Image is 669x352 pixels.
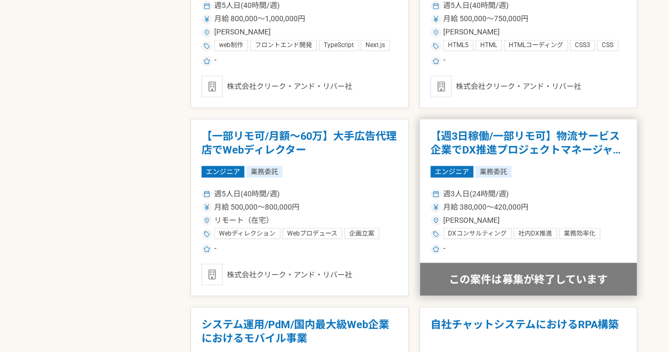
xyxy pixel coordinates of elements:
[564,229,595,238] span: 業務効率化
[204,29,210,35] img: ico_location_pin-352ac629.svg
[518,229,552,238] span: 社内DX推進
[204,191,210,197] img: ico_calendar-4541a85f.svg
[443,242,445,255] span: -
[433,43,439,49] img: ico_tag-f97210f0.svg
[204,43,210,49] img: ico_tag-f97210f0.svg
[349,229,374,238] span: 企画立案
[430,76,452,97] img: default_org_logo-42cde973f59100197ec2c8e796e4974ac8490bb5b08a0eb061ff975e4574aa76.png
[480,41,497,50] span: HTML
[509,41,563,50] span: HTMLコーディング
[575,41,590,50] span: CSS3
[201,130,398,157] h1: 【一部リモ可/月額～60万】大手広告代理店でWebディレクター
[204,16,210,22] img: ico_currency_yen-76ea2c4c.svg
[246,166,282,177] span: 業務委託
[443,188,509,199] span: 週3人日(24時間/週)
[448,229,507,238] span: DXコンサルティング
[219,229,276,238] span: Webディレクション
[204,231,210,237] img: ico_tag-f97210f0.svg
[201,76,223,97] img: default_org_logo-42cde973f59100197ec2c8e796e4974ac8490bb5b08a0eb061ff975e4574aa76.png
[214,214,273,225] span: リモート（在宅）
[214,55,216,67] span: -
[448,41,469,50] span: HTML5
[433,217,439,223] img: ico_location_pin-352ac629.svg
[214,242,216,255] span: -
[201,76,398,97] div: 株式会社クリーク・アンド・リバー社
[433,58,439,64] img: ico_star-c4f7eedc.svg
[201,264,223,285] img: default_org_logo-42cde973f59100197ec2c8e796e4974ac8490bb5b08a0eb061ff975e4574aa76.png
[433,231,439,237] img: ico_tag-f97210f0.svg
[443,214,500,225] span: [PERSON_NAME]
[204,246,210,252] img: ico_star-c4f7eedc.svg
[430,76,627,97] div: 株式会社クリーク・アンド・リバー社
[475,166,511,177] span: 業務委託
[287,229,337,238] span: Webプロデュース
[214,201,299,212] span: 月給 500,000〜800,000円
[433,191,439,197] img: ico_calendar-4541a85f.svg
[365,41,385,50] span: Next.js
[433,3,439,9] img: ico_calendar-4541a85f.svg
[430,318,627,345] h1: 自社チャットシステムにおけるRPA構築
[255,41,312,50] span: フロントエンド開発
[420,263,637,295] div: この案件は募集が終了しています
[219,41,243,50] span: web制作
[433,29,439,35] img: ico_location_pin-352ac629.svg
[201,318,398,345] h1: システム運用/PdM/国内最大級Web企業におけるモバイル事業
[204,58,210,64] img: ico_star-c4f7eedc.svg
[214,13,305,24] span: 月給 800,000〜1,000,000円
[324,41,354,50] span: TypeScript
[433,204,439,210] img: ico_currency_yen-76ea2c4c.svg
[201,264,398,285] div: 株式会社クリーク・アンド・リバー社
[443,13,528,24] span: 月給 500,000〜750,000円
[433,16,439,22] img: ico_currency_yen-76ea2c4c.svg
[443,201,528,212] span: 月給 380,000〜420,000円
[204,217,210,223] img: ico_location_pin-352ac629.svg
[214,26,271,38] span: [PERSON_NAME]
[443,26,500,38] span: [PERSON_NAME]
[214,188,280,199] span: 週5人日(40時間/週)
[430,166,473,177] span: エンジニア
[204,204,210,210] img: ico_currency_yen-76ea2c4c.svg
[201,166,244,177] span: エンジニア
[602,41,613,50] span: CSS
[430,130,627,157] h1: 【週3日稼働/一部リモ可】物流サービス企業でDX推進プロジェクトマネージャー！
[443,55,445,67] span: -
[433,246,439,252] img: ico_star-c4f7eedc.svg
[204,3,210,9] img: ico_calendar-4541a85f.svg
